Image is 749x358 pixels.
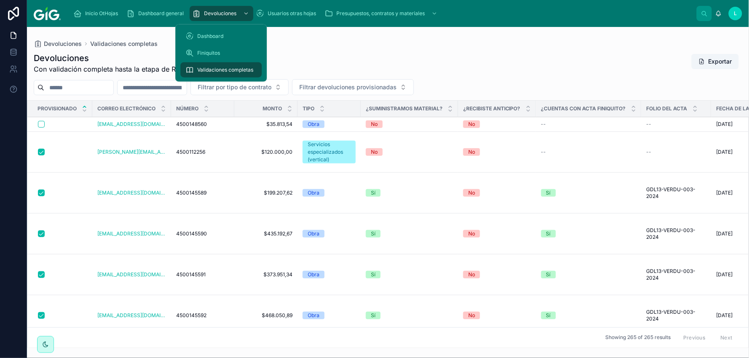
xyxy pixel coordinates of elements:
div: Sí [546,271,551,278]
span: -- [647,149,652,155]
button: Select Button [191,79,289,95]
span: ¿Recibiste anticipo? [463,105,521,112]
span: GDL13-VERDU-003-2024 [647,186,706,200]
span: Finiquitos [197,50,220,56]
span: 4500145590 [176,230,207,237]
h1: Devoluciones [34,52,193,64]
div: Obra [308,189,319,197]
div: No [371,148,378,156]
span: 4500112256 [176,149,205,155]
span: Dashboard [197,33,223,40]
a: [EMAIL_ADDRESS][DOMAIN_NAME] [97,271,166,278]
button: Select Button [292,79,414,95]
span: Showing 265 of 265 results [605,334,671,341]
a: [EMAIL_ADDRESS][DOMAIN_NAME] [97,121,166,128]
button: Exportar [692,54,739,69]
img: App logo [34,7,61,20]
a: Inicio OtHojas [71,6,124,21]
a: Dashboard [180,29,262,44]
div: Sí [371,189,376,197]
span: Usuarios otras hojas [268,10,316,17]
div: Sí [546,230,551,238]
div: Obra [308,230,319,238]
span: Tipo [303,105,314,112]
a: Usuarios otras hojas [253,6,322,21]
span: Devoluciones [44,40,82,48]
span: 4500145589 [176,190,207,196]
span: 4500148560 [176,121,207,128]
div: Sí [546,312,551,319]
div: Obra [308,312,319,319]
div: No [468,312,475,319]
span: ¿Cuentas con acta finiquito? [541,105,626,112]
div: Sí [371,312,376,319]
span: ¿Suministramos material? [366,105,443,112]
span: -- [541,121,546,128]
a: [EMAIL_ADDRESS][DOMAIN_NAME] [97,312,166,319]
span: Validaciones completas [197,67,253,73]
a: Validaciones completas [180,62,262,77]
a: [EMAIL_ADDRESS][DOMAIN_NAME] [97,230,166,237]
div: No [468,148,475,156]
span: L [734,10,737,17]
span: $35.813,54 [239,121,293,128]
div: Obra [308,120,319,128]
div: Servicios especializados (vertical) [308,141,351,163]
span: GDL13-VERDU-003-2024 [647,227,706,240]
div: No [468,271,475,278]
span: Folio del acta [647,105,687,112]
span: Filtrar devoluciones provisionadas [299,83,397,91]
span: Provisionado [38,105,77,112]
span: GDL13-VERDU-003-2024 [647,309,706,322]
span: 4500145591 [176,271,206,278]
span: Presupuestos, contratos y materiales [336,10,425,17]
span: 4500145592 [176,312,207,319]
div: Obra [308,271,319,278]
span: Número [176,105,199,112]
span: $468.050,89 [239,312,293,319]
span: $435.192,67 [239,230,293,237]
div: No [468,230,475,238]
span: Devoluciones [204,10,236,17]
span: -- [647,121,652,128]
span: [DATE] [717,312,733,319]
div: Sí [371,230,376,238]
div: No [371,120,378,128]
div: Sí [546,189,551,197]
span: Correo electrónico [97,105,156,112]
span: -- [541,149,546,155]
span: GDL13-VERDU-003-2024 [647,268,706,281]
div: No [468,120,475,128]
span: Filtrar por tipo de contrato [198,83,271,91]
a: [EMAIL_ADDRESS][DOMAIN_NAME] [97,190,166,196]
span: Con validación completa hasta la etapa de REPSE [34,64,193,74]
span: [DATE] [717,149,733,155]
span: $373.951,34 [239,271,293,278]
span: [DATE] [717,230,733,237]
div: scrollable content [67,4,697,23]
span: Inicio OtHojas [85,10,118,17]
span: Dashboard general [138,10,184,17]
div: No [468,189,475,197]
a: Presupuestos, contratos y materiales [322,6,442,21]
a: [PERSON_NAME][EMAIL_ADDRESS][PERSON_NAME][DOMAIN_NAME] [97,149,166,155]
span: $120.000,00 [239,149,293,155]
a: Dashboard general [124,6,190,21]
span: [DATE] [717,190,733,196]
a: Devoluciones [190,6,253,21]
a: Validaciones completas [90,40,158,48]
a: Devoluciones [34,40,82,48]
a: Finiquitos [180,45,262,61]
span: $199.207,62 [239,190,293,196]
span: [DATE] [717,271,733,278]
span: [DATE] [717,121,733,128]
div: Sí [371,271,376,278]
span: Monto [263,105,282,112]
